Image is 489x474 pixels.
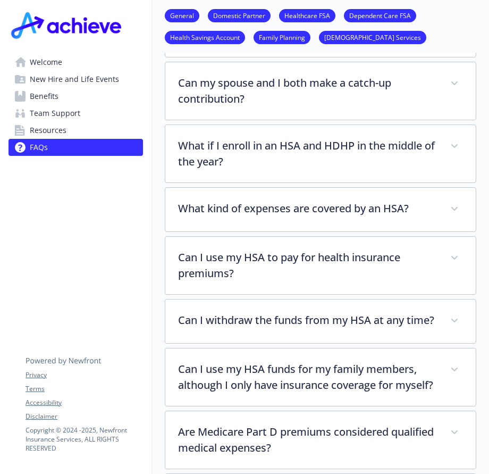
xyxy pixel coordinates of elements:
a: Family Planning [254,32,310,42]
a: FAQs [9,139,143,156]
p: Are Medicare Part D premiums considered qualified medical expenses? [178,424,437,456]
a: Dependent Care FSA [344,10,416,20]
a: Team Support [9,105,143,122]
a: Welcome [9,54,143,71]
a: Accessibility [26,398,142,408]
span: Team Support [30,105,80,122]
div: Can I withdraw the funds from my HSA at any time? [165,300,476,343]
p: Can I use my HSA funds for my family members, although I only have insurance coverage for myself? [178,361,437,393]
p: What kind of expenses are covered by an HSA? [178,201,437,217]
div: Can I use my HSA to pay for health insurance premiums? [165,237,476,294]
p: Can I use my HSA to pay for health insurance premiums? [178,250,437,281]
a: Health Savings Account [165,32,245,42]
div: What kind of expenses are covered by an HSA? [165,188,476,231]
span: FAQs [30,139,48,156]
div: Can I use my HSA funds for my family members, although I only have insurance coverage for myself? [165,348,476,406]
span: Welcome [30,54,62,71]
p: What if I enroll in an HSA and HDHP in the middle of the year? [178,138,437,170]
a: New Hire and Life Events [9,71,143,88]
a: Healthcare FSA [279,10,335,20]
a: [DEMOGRAPHIC_DATA] Services [319,32,426,42]
div: What if I enroll in an HSA and HDHP in the middle of the year? [165,125,476,182]
span: Benefits [30,88,58,105]
p: Can my spouse and I both make a catch-up contribution? [178,75,437,107]
div: Can my spouse and I both make a catch-up contribution? [165,62,476,120]
p: Can I withdraw the funds from my HSA at any time? [178,312,437,328]
div: Are Medicare Part D premiums considered qualified medical expenses? [165,411,476,469]
span: Resources [30,122,66,139]
a: Benefits [9,88,143,105]
a: General [165,10,199,20]
a: Terms [26,384,142,394]
a: Disclaimer [26,412,142,421]
a: Privacy [26,370,142,380]
a: Domestic Partner [208,10,271,20]
span: New Hire and Life Events [30,71,119,88]
p: Copyright © 2024 - 2025 , Newfront Insurance Services, ALL RIGHTS RESERVED [26,426,142,453]
a: Resources [9,122,143,139]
